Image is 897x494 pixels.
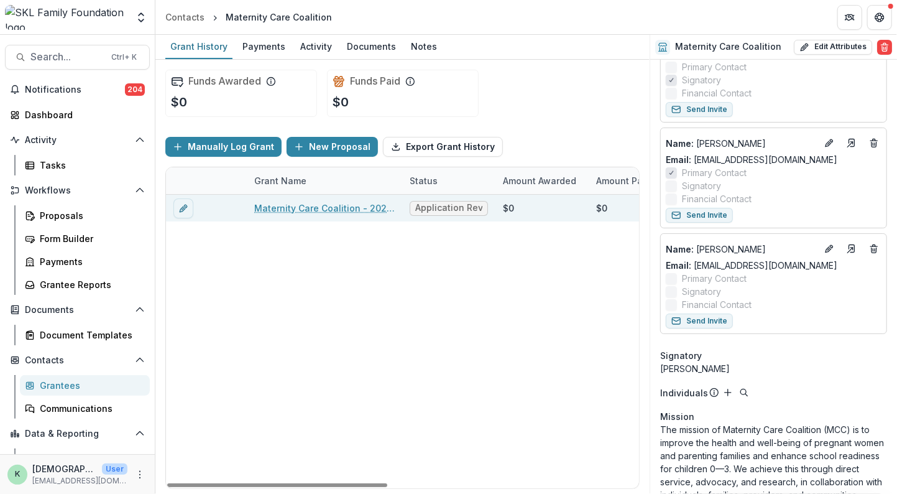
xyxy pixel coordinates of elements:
a: Dashboard [5,105,150,125]
a: Name: [PERSON_NAME] [666,137,817,150]
div: Activity [295,37,337,55]
div: Proposals [40,209,140,222]
button: Send Invite [666,102,733,117]
div: Form Builder [40,232,140,245]
h2: Maternity Care Coalition [675,42,781,52]
a: Documents [342,35,401,59]
a: Dashboard [20,449,150,469]
div: Notes [406,37,442,55]
span: Name : [666,244,694,254]
div: $0 [503,202,514,215]
div: Tasks [40,159,140,172]
span: Data & Reporting [25,429,130,439]
span: Signatory [682,285,721,298]
a: Notes [406,35,442,59]
p: $0 [333,93,349,111]
button: Delete [877,40,892,55]
a: Payments [237,35,290,59]
span: 204 [125,83,145,96]
div: Documents [342,37,401,55]
button: Search... [5,45,150,70]
span: Email: [666,154,691,165]
div: Amount Paid [589,167,682,194]
a: Go to contact [842,239,862,259]
a: Name: [PERSON_NAME] [666,243,817,256]
p: [PERSON_NAME] [666,137,817,150]
span: Primary Contact [682,166,747,179]
a: Contacts [160,8,209,26]
span: Activity [25,135,130,146]
div: Dashboard [25,108,140,121]
button: Edit Attributes [794,40,872,55]
div: Dashboard [40,452,140,465]
span: Signatory [682,179,721,192]
div: Grant Name [247,174,314,187]
p: Individuals [660,386,708,399]
div: Grantees [40,379,140,392]
a: Email: [EMAIL_ADDRESS][DOMAIN_NAME] [666,259,837,272]
a: Payments [20,251,150,272]
button: Send Invite [666,208,733,223]
button: Search [737,385,752,400]
p: [PERSON_NAME] [666,243,817,256]
div: Payments [237,37,290,55]
button: Open Data & Reporting [5,424,150,444]
a: Go to contact [842,133,862,153]
button: Open Contacts [5,350,150,370]
span: Primary Contact [682,60,747,73]
a: Grant History [165,35,232,59]
a: Maternity Care Coalition - 2025 - LOI Application [254,202,395,215]
div: $0 [596,202,607,215]
button: Open Documents [5,300,150,320]
button: Notifications204 [5,80,150,100]
button: Send Invite [666,314,733,329]
div: Communications [40,402,140,415]
div: Grant Name [247,167,402,194]
a: Activity [295,35,337,59]
p: $0 [171,93,187,111]
nav: breadcrumb [160,8,337,26]
div: Payments [40,255,140,268]
span: Search... [30,51,104,63]
button: Edit [822,136,837,151]
span: Documents [25,305,130,315]
div: Amount Awarded [495,167,589,194]
button: New Proposal [287,137,378,157]
button: Deletes [867,136,881,151]
button: Edit [822,241,837,256]
a: Grantees [20,375,150,396]
button: Manually Log Grant [165,137,282,157]
span: Name : [666,138,694,149]
a: Tasks [20,155,150,175]
button: Deletes [867,241,881,256]
div: Status [402,174,445,187]
h2: Funds Awarded [188,75,261,87]
div: Status [402,167,495,194]
button: Open entity switcher [132,5,150,30]
span: Contacts [25,355,130,366]
span: Signatory [682,73,721,86]
button: Get Help [867,5,892,30]
h2: Funds Paid [350,75,400,87]
div: Amount Awarded [495,174,584,187]
div: Grant History [165,37,232,55]
span: Mission [660,410,694,423]
a: Form Builder [20,228,150,249]
span: Application Review [415,203,482,213]
a: Grantee Reports [20,274,150,295]
div: [PERSON_NAME] [660,362,887,375]
a: Document Templates [20,325,150,345]
span: Notifications [25,85,125,95]
a: Communications [20,398,150,419]
div: Grantee Reports [40,278,140,291]
button: Export Grant History [383,137,503,157]
div: Contacts [165,11,205,24]
span: Primary Contact [682,272,747,285]
button: Partners [837,5,862,30]
div: kristen [15,470,20,478]
span: Workflows [25,185,130,196]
